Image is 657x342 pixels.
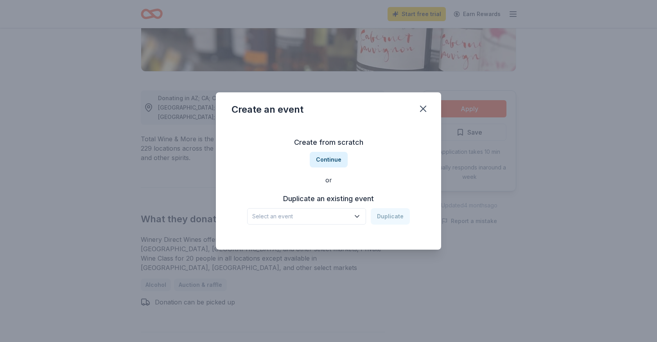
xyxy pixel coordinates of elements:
[252,212,350,221] span: Select an event
[247,208,366,225] button: Select an event
[232,175,425,185] div: or
[232,103,303,116] div: Create an event
[247,193,410,205] h3: Duplicate an existing event
[310,152,348,167] button: Continue
[232,136,425,149] h3: Create from scratch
